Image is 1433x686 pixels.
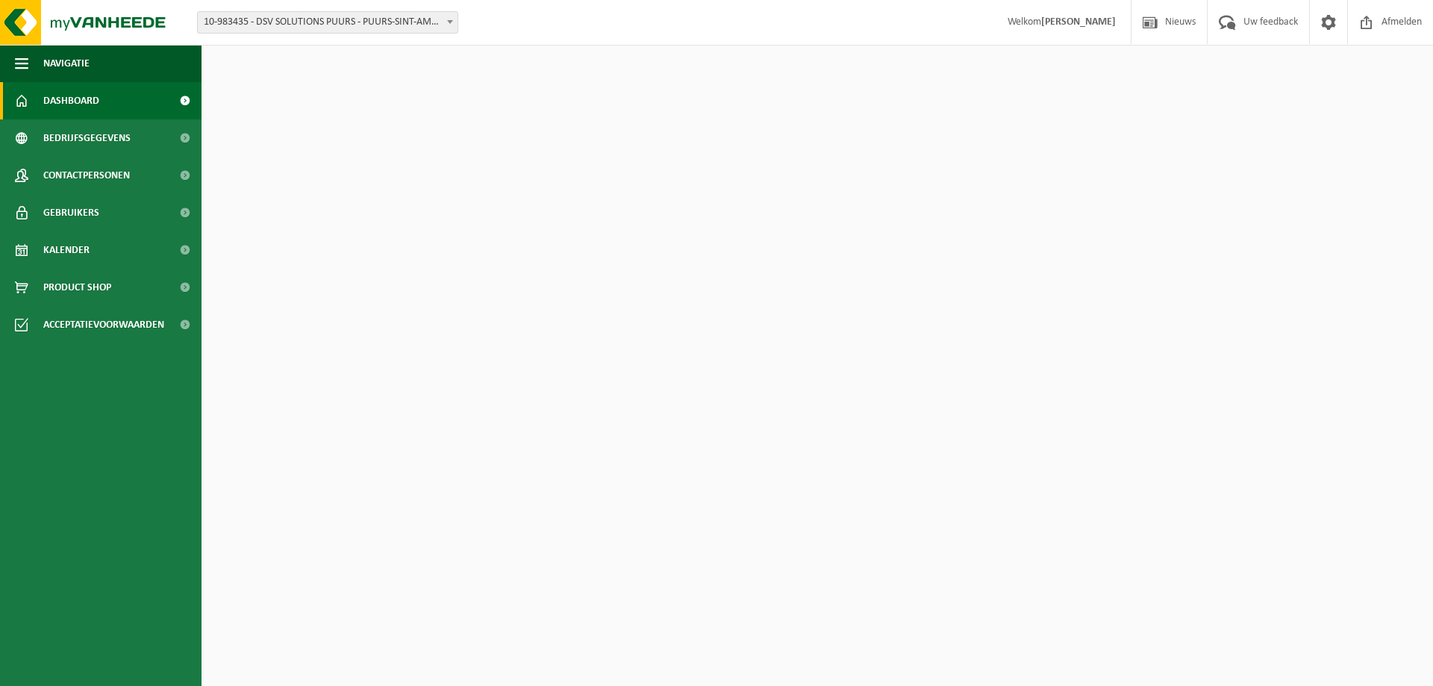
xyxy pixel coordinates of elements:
[43,157,130,194] span: Contactpersonen
[43,82,99,119] span: Dashboard
[43,231,90,269] span: Kalender
[197,11,458,34] span: 10-983435 - DSV SOLUTIONS PUURS - PUURS-SINT-AMANDS
[43,306,164,343] span: Acceptatievoorwaarden
[1041,16,1116,28] strong: [PERSON_NAME]
[198,12,458,33] span: 10-983435 - DSV SOLUTIONS PUURS - PUURS-SINT-AMANDS
[43,269,111,306] span: Product Shop
[43,194,99,231] span: Gebruikers
[43,45,90,82] span: Navigatie
[43,119,131,157] span: Bedrijfsgegevens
